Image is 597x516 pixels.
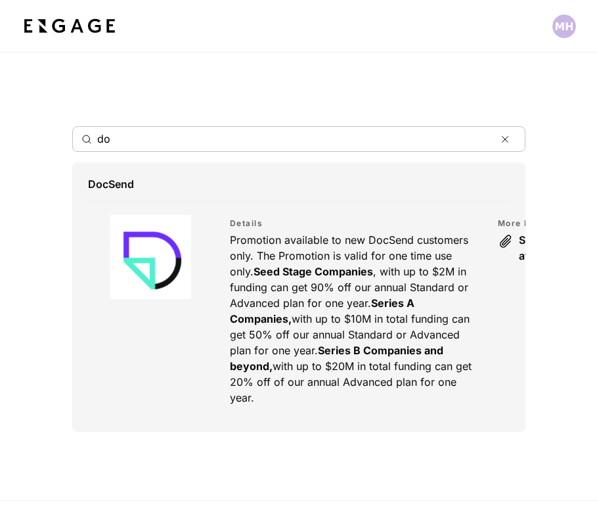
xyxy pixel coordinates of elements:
img: bdf1fb74-1727-4ba0-a5bd-bc74ae9fc70b.jpeg [21,14,118,38]
strong: Series B Companies and beyond, [230,344,443,373]
p: Details [230,212,482,229]
h2: DocSend [88,178,214,191]
img: gallery-item [88,215,214,299]
img: Profile picture of Maddie Harper [552,14,576,38]
input: Type here to search [97,126,487,152]
p: Promotion available to new DocSend customers only. The Promotion is valid for one time use only. ... [230,232,482,406]
button: Open profile menu [552,14,576,38]
strong: Seed Stage Companies [254,265,373,278]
